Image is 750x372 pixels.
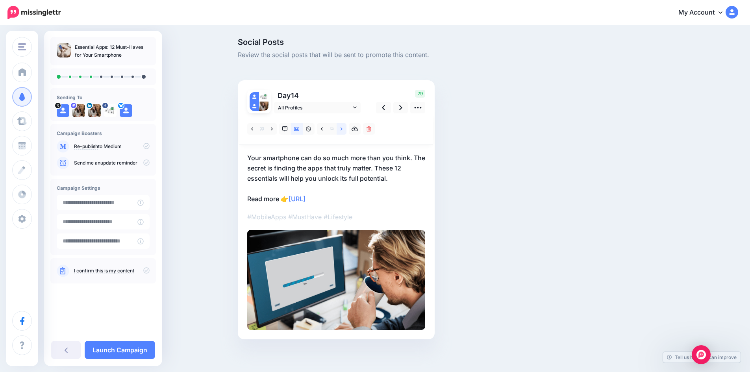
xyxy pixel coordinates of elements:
[692,345,711,364] div: Open Intercom Messenger
[259,92,269,102] img: 302279413_941954216721528_4677248601821306673_n-bsa153469.jpg
[75,43,150,59] p: Essential Apps: 12 Must-Haves for Your Smartphone
[250,92,259,102] img: user_default_image.png
[238,50,603,60] span: Review the social posts that will be sent to promote this content.
[57,43,71,57] img: 09b7497f9a6862b2bd6fb900447ddc51_thumb.jpg
[259,102,269,111] img: 1690273302207-88569.png
[7,6,61,19] img: Missinglettr
[670,3,738,22] a: My Account
[247,230,425,330] img: 571f5799caf7d20ee97724fda0c68246.jpg
[74,143,98,150] a: Re-publish
[18,43,26,50] img: menu.png
[247,212,425,222] p: #MobileApps #MustHave #Lifestyle
[250,102,259,111] img: user_default_image.png
[663,352,741,363] a: Tell us how we can improve
[278,104,351,112] span: All Profiles
[238,38,603,46] span: Social Posts
[57,94,150,100] h4: Sending To
[247,153,425,204] p: Your smartphone can do so much more than you think. The secret is finding the apps that truly mat...
[100,160,137,166] a: update reminder
[289,195,306,203] a: [URL]
[415,90,425,98] span: 29
[72,104,85,117] img: 137c2137a2828240-89477.jpeg
[291,91,299,100] span: 14
[57,104,69,117] img: user_default_image.png
[88,104,101,117] img: 1690273302207-88569.png
[74,268,134,274] a: I confirm this is my content
[57,130,150,136] h4: Campaign Boosters
[74,143,150,150] p: to Medium
[104,104,117,117] img: 302279413_941954216721528_4677248601821306673_n-bsa153469.jpg
[274,90,362,101] p: Day
[120,104,132,117] img: user_default_image.png
[74,159,150,167] p: Send me an
[57,185,150,191] h4: Campaign Settings
[274,102,361,113] a: All Profiles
